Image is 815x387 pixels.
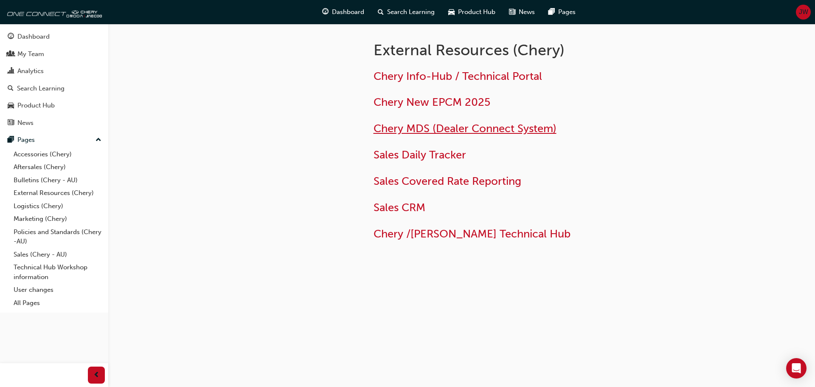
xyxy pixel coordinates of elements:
span: JW [799,7,808,17]
a: Marketing (Chery) [10,212,105,226]
span: Search Learning [387,7,435,17]
a: Sales Covered Rate Reporting [374,175,521,188]
a: Accessories (Chery) [10,148,105,161]
a: Chery Info-Hub / Technical Portal [374,70,542,83]
a: Sales Daily Tracker [374,148,466,161]
a: Technical Hub Workshop information [10,261,105,283]
a: Sales CRM [374,201,425,214]
span: people-icon [8,51,14,58]
a: Product Hub [3,98,105,113]
a: car-iconProduct Hub [441,3,502,21]
span: car-icon [448,7,455,17]
span: Dashboard [332,7,364,17]
div: News [17,118,34,128]
a: Policies and Standards (Chery -AU) [10,226,105,248]
span: guage-icon [8,33,14,41]
span: news-icon [8,119,14,127]
div: Open Intercom Messenger [786,358,807,379]
a: Analytics [3,63,105,79]
span: Pages [558,7,576,17]
div: Analytics [17,66,44,76]
span: pages-icon [8,136,14,144]
span: up-icon [96,135,101,146]
div: Dashboard [17,32,50,42]
a: guage-iconDashboard [315,3,371,21]
h1: External Resources (Chery) [374,41,652,59]
div: My Team [17,49,44,59]
a: User changes [10,283,105,297]
a: News [3,115,105,131]
button: Pages [3,132,105,148]
span: pages-icon [548,7,555,17]
a: Chery New EPCM 2025 [374,96,490,109]
a: news-iconNews [502,3,542,21]
a: Dashboard [3,29,105,45]
span: Product Hub [458,7,495,17]
button: JW [796,5,811,20]
div: Search Learning [17,84,65,93]
span: search-icon [378,7,384,17]
a: pages-iconPages [542,3,582,21]
a: Chery /[PERSON_NAME] Technical Hub [374,227,570,240]
a: Bulletins (Chery - AU) [10,174,105,187]
a: Chery MDS (Dealer Connect System) [374,122,556,135]
div: Pages [17,135,35,145]
div: Product Hub [17,101,55,110]
span: news-icon [509,7,515,17]
a: External Resources (Chery) [10,186,105,200]
span: guage-icon [322,7,329,17]
a: Logistics (Chery) [10,200,105,213]
a: search-iconSearch Learning [371,3,441,21]
span: News [519,7,535,17]
a: Search Learning [3,81,105,96]
span: car-icon [8,102,14,110]
a: All Pages [10,297,105,310]
span: prev-icon [93,370,100,381]
span: search-icon [8,85,14,93]
a: Sales (Chery - AU) [10,248,105,261]
img: oneconnect [4,3,102,20]
a: My Team [3,46,105,62]
span: chart-icon [8,68,14,75]
a: Aftersales (Chery) [10,161,105,174]
button: DashboardMy TeamAnalyticsSearch LearningProduct HubNews [3,27,105,132]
